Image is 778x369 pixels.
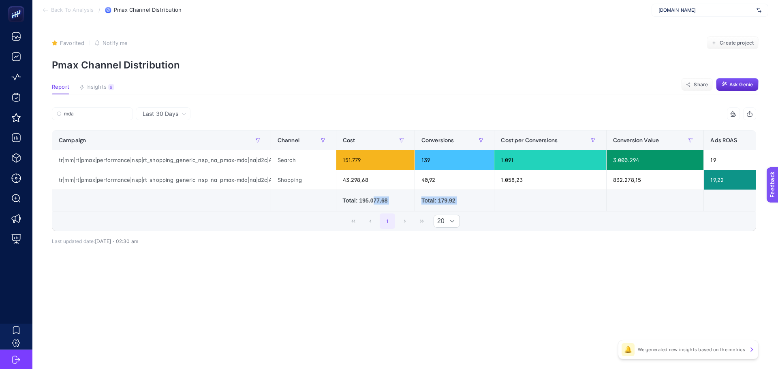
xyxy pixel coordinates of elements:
button: Notify me [94,40,128,46]
span: Campaign [59,137,86,143]
p: Pmax Channel Distribution [52,59,759,71]
input: Search [64,111,128,117]
button: Create project [707,36,759,49]
span: Cost [343,137,355,143]
div: 9 [108,84,114,90]
div: 1.091 [494,150,606,170]
img: svg%3e [757,6,761,14]
button: Share [681,78,713,91]
span: [DOMAIN_NAME] [658,7,753,13]
div: tr|mm|rt|pmax|performance|nsp|rt_shopping_generic_nsp_na_pmax-mda|na|d2c|AOP|OSB0002JVA [52,150,271,170]
button: Favorited [52,40,84,46]
div: 40,92 [415,170,494,190]
span: Share [694,81,708,88]
span: Last updated date: [52,238,95,244]
span: Rows per page [434,215,445,227]
span: Insights [86,84,107,90]
div: 3.000.294 [607,150,704,170]
span: Report [52,84,69,90]
div: Shopping [271,170,336,190]
div: Total: 195.077.68 [343,196,408,205]
span: Ads ROAS [710,137,737,143]
div: 19 [704,150,775,170]
div: 1.058,23 [494,170,606,190]
div: tr|mm|rt|pmax|performance|nsp|rt_shopping_generic_nsp_na_pmax-mda|na|d2c|AOP|OSB0002JVA [52,170,271,190]
div: 151.779 [336,150,415,170]
span: Conversions [421,137,454,143]
div: Last 30 Days [52,120,756,244]
span: Favorited [60,40,84,46]
span: Create project [720,40,754,46]
span: Back To Analysis [51,7,94,13]
div: 43.298,68 [336,170,415,190]
span: Ask Genie [729,81,753,88]
span: Notify me [103,40,128,46]
span: Feedback [5,2,31,9]
div: Search [271,150,336,170]
div: 19,22 [704,170,775,190]
span: Conversion Value [613,137,659,143]
span: Pmax Channel Distribution [114,7,182,13]
div: Total: 179.92 [421,196,487,205]
span: / [98,6,100,13]
button: 1 [380,213,395,229]
div: 832.278,15 [607,170,704,190]
span: Cost per Conversions [501,137,558,143]
span: [DATE]・02:30 am [95,238,138,244]
span: Channel [278,137,299,143]
div: 139 [415,150,494,170]
span: Last 30 Days [143,110,178,118]
button: Ask Genie [716,78,759,91]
